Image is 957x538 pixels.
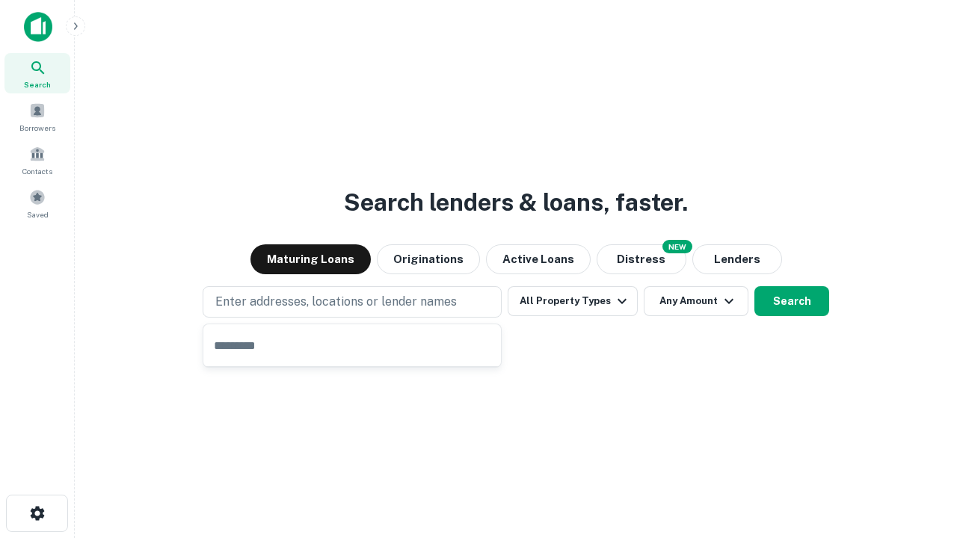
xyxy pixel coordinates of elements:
a: Saved [4,183,70,223]
button: Lenders [692,244,782,274]
button: Maturing Loans [250,244,371,274]
a: Contacts [4,140,70,180]
button: Active Loans [486,244,591,274]
button: Search distressed loans with lien and other non-mortgage details. [597,244,686,274]
button: All Property Types [508,286,638,316]
div: NEW [662,240,692,253]
a: Borrowers [4,96,70,137]
button: Any Amount [644,286,748,316]
p: Enter addresses, locations or lender names [215,293,457,311]
h3: Search lenders & loans, faster. [344,185,688,220]
button: Enter addresses, locations or lender names [203,286,502,318]
span: Saved [27,208,49,220]
span: Borrowers [19,122,55,134]
iframe: Chat Widget [882,418,957,490]
img: capitalize-icon.png [24,12,52,42]
span: Search [24,78,51,90]
a: Search [4,53,70,93]
button: Search [754,286,829,316]
span: Contacts [22,165,52,177]
button: Originations [377,244,480,274]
